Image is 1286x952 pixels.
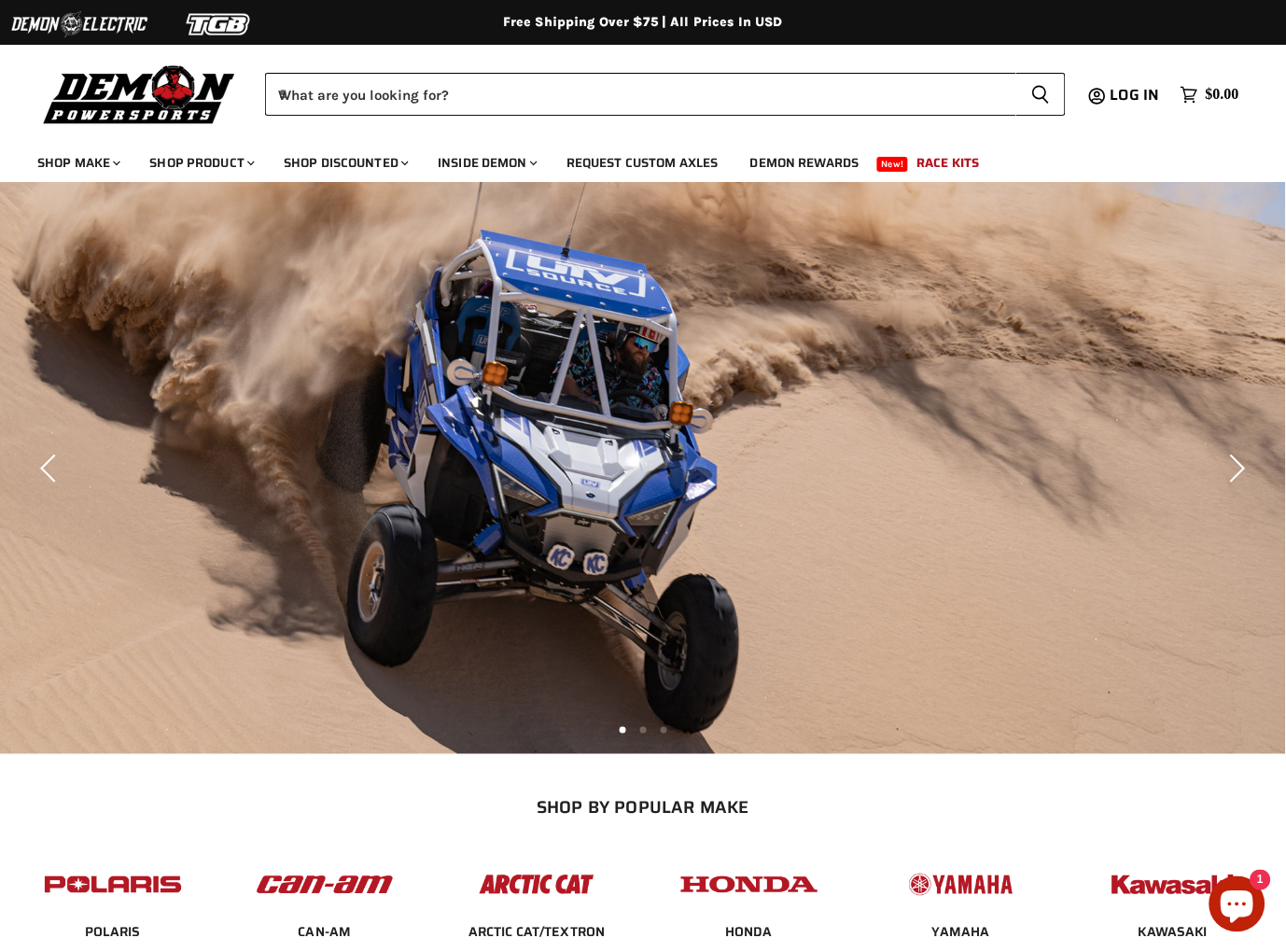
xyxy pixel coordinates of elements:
img: POPULAR_MAKE_logo_6_76e8c46f-2d1e-4ecc-b320-194822857d41.jpg [1100,857,1246,914]
span: POLARIS [85,924,141,943]
a: Log in [1102,87,1171,104]
img: POPULAR_MAKE_logo_5_20258e7f-293c-4aac-afa8-159eaa299126.jpg [888,857,1034,914]
img: TGB Logo 2 [149,7,289,42]
a: YAMAHA [932,924,990,941]
a: Demon Rewards [736,144,874,182]
inbox-online-store-chat: Shopify online store chat [1204,876,1271,937]
a: Shop Discounted [270,144,420,182]
img: POPULAR_MAKE_logo_4_4923a504-4bac-4306-a1be-165a52280178.jpg [677,857,822,914]
img: Demon Powersports [37,61,242,127]
a: POLARIS [85,924,141,941]
a: Shop Make [23,144,132,182]
h2: SHOP BY POPULAR MAKE [23,798,1264,818]
img: POPULAR_MAKE_logo_3_027535af-6171-4c5e-a9bc-f0eccd05c5d6.jpg [464,857,609,914]
span: Log in [1111,83,1160,106]
button: Previous [33,450,70,487]
span: New! [877,157,909,172]
a: Race Kits [903,144,994,182]
a: HONDA [725,924,773,941]
img: Demon Electric Logo 2 [9,7,149,42]
li: Page dot 1 [620,727,626,734]
a: KAWASAKI [1139,924,1208,941]
span: KAWASAKI [1139,924,1208,943]
button: Search [1016,73,1066,116]
span: HONDA [725,924,773,943]
a: Inside Demon [424,144,549,182]
a: $0.00 [1171,81,1249,108]
img: POPULAR_MAKE_logo_1_adc20308-ab24-48c4-9fac-e3c1a623d575.jpg [252,857,398,914]
span: $0.00 [1206,86,1239,104]
img: POPULAR_MAKE_logo_2_dba48cf1-af45-46d4-8f73-953a0f002620.jpg [40,857,186,914]
a: Shop Product [135,144,266,182]
li: Page dot 2 [640,727,647,734]
span: ARCTIC CAT/TEXTRON [468,924,606,943]
form: Product [265,73,1066,116]
a: ARCTIC CAT/TEXTRON [468,924,606,941]
input: When autocomplete results are available use up and down arrows to review and enter to select [265,73,1016,116]
span: CAN-AM [299,924,352,943]
li: Page dot 3 [661,727,667,734]
button: Next [1216,450,1253,487]
a: CAN-AM [299,924,352,941]
span: YAMAHA [932,924,990,943]
ul: Main menu [23,136,1235,182]
a: Request Custom Axles [552,144,733,182]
